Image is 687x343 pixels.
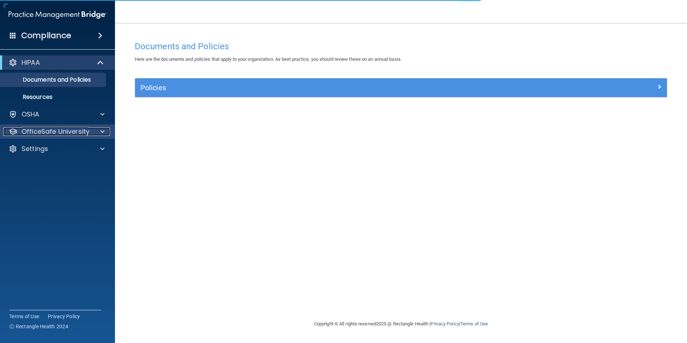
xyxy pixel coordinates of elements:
[9,313,39,320] a: Terms of Use
[5,93,103,101] p: Resources
[9,8,106,22] img: PMB logo
[135,42,667,51] h4: Documents and Policies
[563,292,678,321] iframe: Drift Widget Chat Controller
[460,321,488,326] a: Terms of Use
[140,84,529,92] h5: Policies
[9,145,105,153] a: Settings
[270,312,532,335] div: Copyright © All rights reserved 2025 @ Rectangle Health | |
[135,56,402,62] span: Here are the documents and policies that apply to your organization. As best practice, you should...
[22,145,48,153] p: Settings
[48,313,80,320] a: Privacy Policy
[5,76,103,83] p: Documents and Policies
[22,110,40,119] p: OSHA
[140,82,661,93] a: Policies
[21,31,71,41] h4: Compliance
[22,127,89,136] p: OfficeSafe University
[9,110,105,119] a: OSHA
[22,58,40,67] p: HIPAA
[9,58,104,67] a: HIPAA
[430,321,459,326] a: Privacy Policy
[9,323,68,330] span: Ⓒ Rectangle Health 2024
[9,127,105,136] a: OfficeSafe University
